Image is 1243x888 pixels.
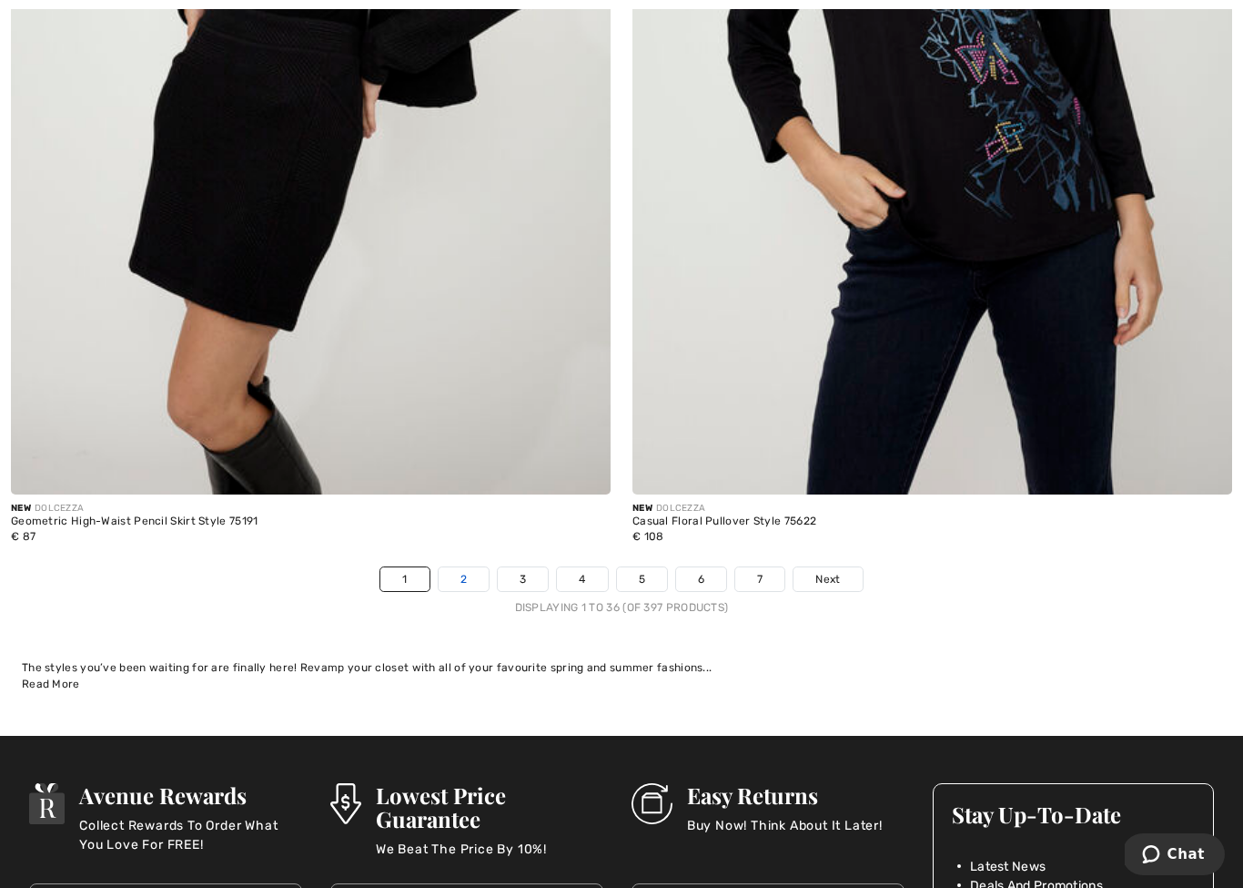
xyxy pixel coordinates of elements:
img: plus_v2.svg [575,459,591,475]
img: Easy Returns [632,783,672,824]
span: New [632,503,652,514]
span: Latest News [970,857,1046,876]
p: We Beat The Price By 10%! [376,840,603,876]
a: 6 [676,567,726,591]
a: Next [793,567,862,591]
h3: Lowest Price Guarantee [376,783,603,831]
div: DOLCEZZA [632,502,816,515]
iframe: Opens a widget where you can chat to one of our agents [1125,833,1225,879]
div: Geometric High-Waist Pencil Skirt Style 75191 [11,515,258,528]
span: € 108 [632,530,664,543]
div: Casual Floral Pullover Style 75622 [632,515,816,528]
span: € 87 [11,530,35,543]
a: 3 [498,567,548,591]
p: Collect Rewards To Order What You Love For FREE! [79,816,301,852]
img: plus_v2.svg [1197,459,1213,475]
span: Read More [22,678,80,690]
span: Next [815,571,840,587]
a: 4 [557,567,607,591]
a: 2 [439,567,489,591]
img: Avenue Rewards [29,783,66,824]
h3: Stay Up-To-Date [952,802,1196,826]
a: 5 [617,567,667,591]
img: Lowest Price Guarantee [330,783,361,824]
div: DOLCEZZA [11,502,258,515]
div: The styles you’ve been waiting for are finally here! Revamp your closet with all of your favourit... [22,659,1221,676]
span: New [11,503,31,514]
h3: Avenue Rewards [79,783,301,807]
a: 7 [735,567,784,591]
h3: Easy Returns [687,783,883,807]
a: 1 [380,567,429,591]
p: Buy Now! Think About It Later! [687,816,883,852]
